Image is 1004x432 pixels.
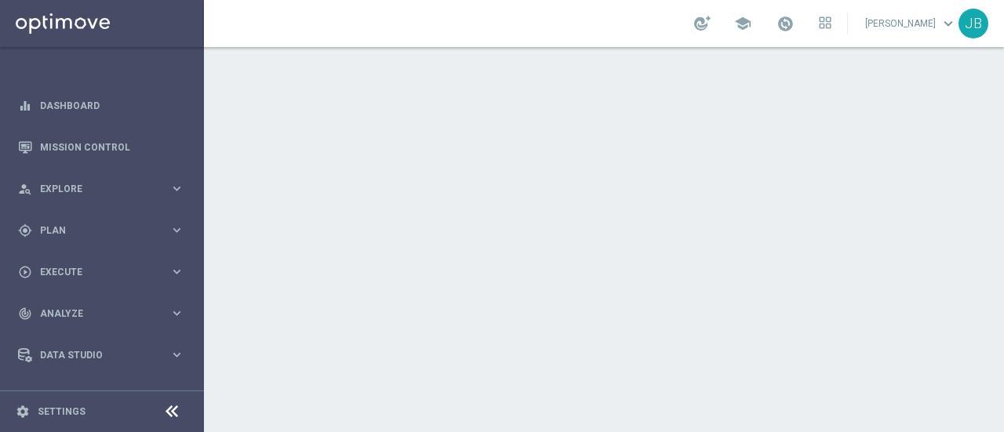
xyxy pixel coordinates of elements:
div: JB [959,9,988,38]
i: keyboard_arrow_right [169,181,184,196]
a: Optibot [40,376,184,417]
span: Data Studio [40,350,169,360]
span: keyboard_arrow_down [940,15,957,32]
i: settings [16,405,30,419]
div: Data Studio [18,348,169,362]
span: Explore [40,184,169,194]
i: keyboard_arrow_right [169,306,184,321]
div: Mission Control [18,126,184,168]
i: gps_fixed [18,223,32,238]
div: Dashboard [18,85,184,126]
button: person_search Explore keyboard_arrow_right [17,183,185,195]
button: Mission Control [17,141,185,154]
a: Settings [38,407,85,416]
button: Data Studio keyboard_arrow_right [17,349,185,361]
div: Analyze [18,307,169,321]
i: equalizer [18,99,32,113]
button: play_circle_outline Execute keyboard_arrow_right [17,266,185,278]
i: person_search [18,182,32,196]
span: Plan [40,226,169,235]
i: keyboard_arrow_right [169,264,184,279]
i: keyboard_arrow_right [169,223,184,238]
button: equalizer Dashboard [17,100,185,112]
div: Optibot [18,376,184,417]
div: Execute [18,265,169,279]
i: lightbulb [18,390,32,404]
span: school [734,15,751,32]
i: play_circle_outline [18,265,32,279]
a: Mission Control [40,126,184,168]
button: track_changes Analyze keyboard_arrow_right [17,307,185,320]
i: keyboard_arrow_right [169,347,184,362]
i: track_changes [18,307,32,321]
span: Analyze [40,309,169,318]
button: gps_fixed Plan keyboard_arrow_right [17,224,185,237]
div: Explore [18,182,169,196]
a: [PERSON_NAME]keyboard_arrow_down [864,12,959,35]
a: Dashboard [40,85,184,126]
div: Plan [18,223,169,238]
span: Execute [40,267,169,277]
